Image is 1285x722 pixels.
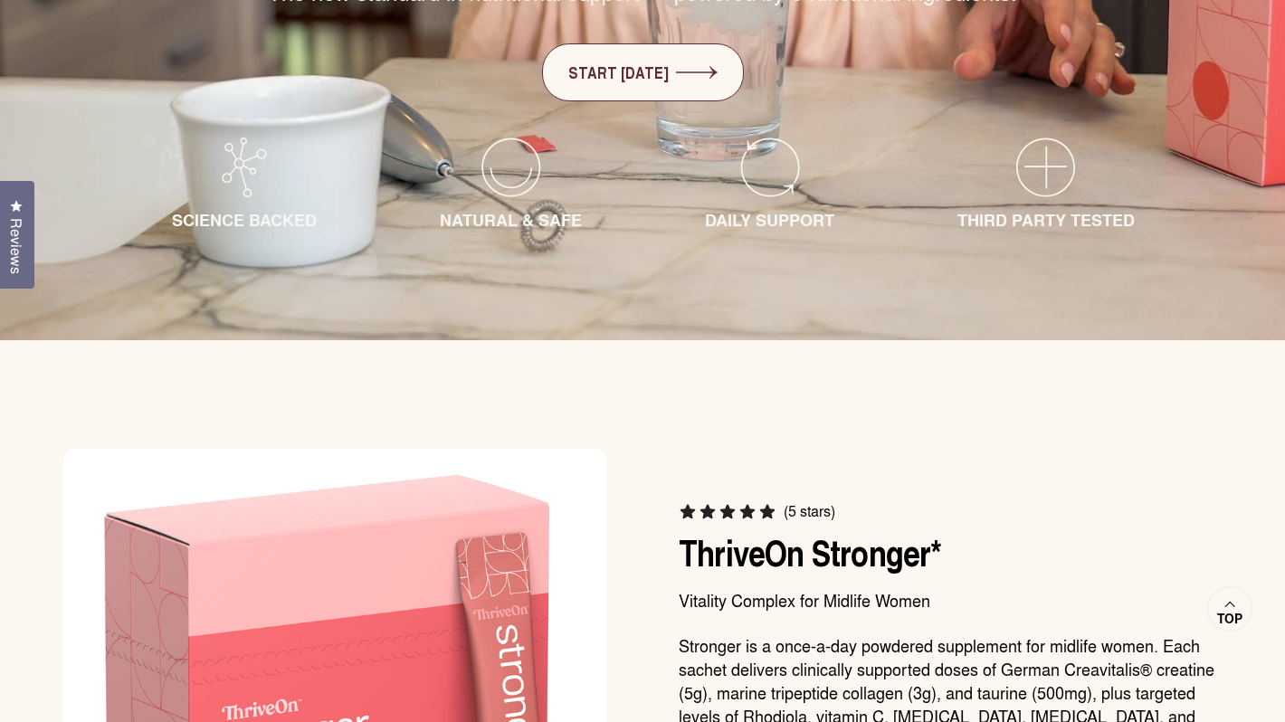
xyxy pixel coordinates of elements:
a: START [DATE] [542,43,744,101]
span: THIRD PARTY TESTED [957,208,1135,232]
span: SCIENCE BACKED [172,208,317,232]
span: Top [1217,611,1242,627]
span: Reviews [5,218,28,274]
span: ThriveOn Stronger* [679,527,942,580]
span: (5 stars) [784,502,835,520]
span: NATURAL & SAFE [440,208,582,232]
a: ThriveOn Stronger* [679,526,942,578]
span: DAILY SUPPORT [705,208,834,232]
p: Vitality Complex for Midlife Women [679,588,1222,612]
